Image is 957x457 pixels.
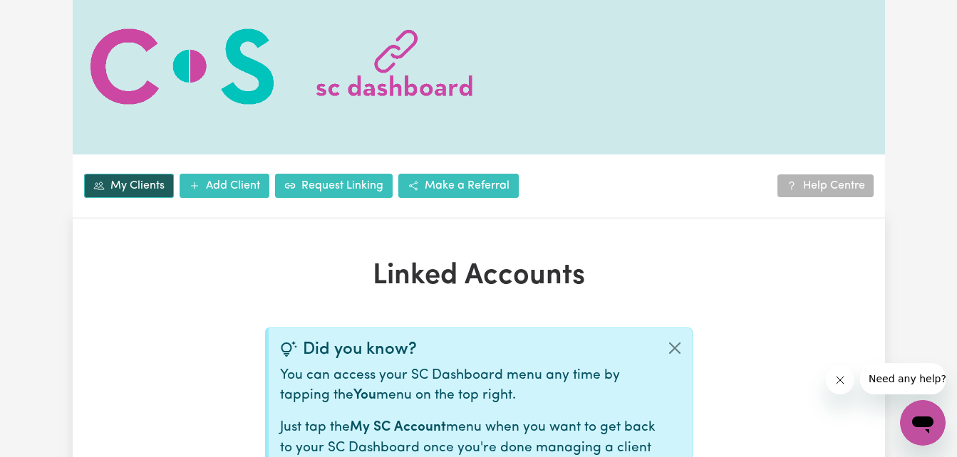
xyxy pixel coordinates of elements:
iframe: Button to launch messaging window [900,400,946,446]
a: Request Linking [275,174,393,198]
h1: Linked Accounts [217,259,741,293]
a: Help Centre [777,174,874,197]
p: You can access your SC Dashboard menu any time by tapping the menu on the top right. [280,366,658,407]
a: Add Client [180,174,269,198]
iframe: Close message [826,366,854,394]
b: My SC Account [350,421,446,434]
span: Need any help? [9,10,86,21]
a: Make a Referral [398,174,519,198]
iframe: Message from company [860,363,946,394]
button: Close alert [658,328,692,368]
div: Did you know? [280,340,658,360]
b: You [353,389,376,402]
a: My Clients [84,174,174,198]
